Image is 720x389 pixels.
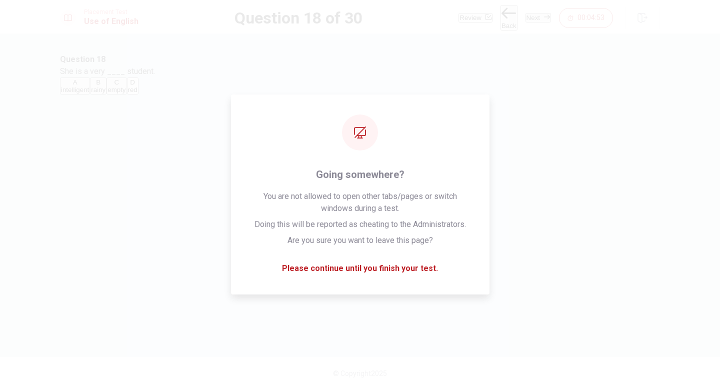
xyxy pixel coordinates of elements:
span: She is a very ____ student. [60,66,155,76]
div: B [91,78,105,86]
span: intelligent [61,86,89,93]
button: 00:04:53 [559,8,613,28]
button: Back [500,5,517,31]
span: rainy [91,86,105,93]
span: © Copyright 2025 [333,369,387,377]
span: empty [107,86,125,93]
button: Brainy [90,77,106,94]
button: Cempty [106,77,126,94]
button: Next [525,13,551,22]
h4: Question 18 [60,53,660,65]
span: red [128,86,137,93]
div: A [61,78,89,86]
div: D [128,78,137,86]
button: Review [458,13,492,22]
div: C [107,78,125,86]
h1: Use of English [84,15,138,27]
button: Dred [127,77,138,94]
span: 00:04:53 [577,14,604,22]
button: Aintelligent [60,77,90,94]
span: Placement Test [84,8,138,15]
h1: Question 18 of 30 [234,12,362,24]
